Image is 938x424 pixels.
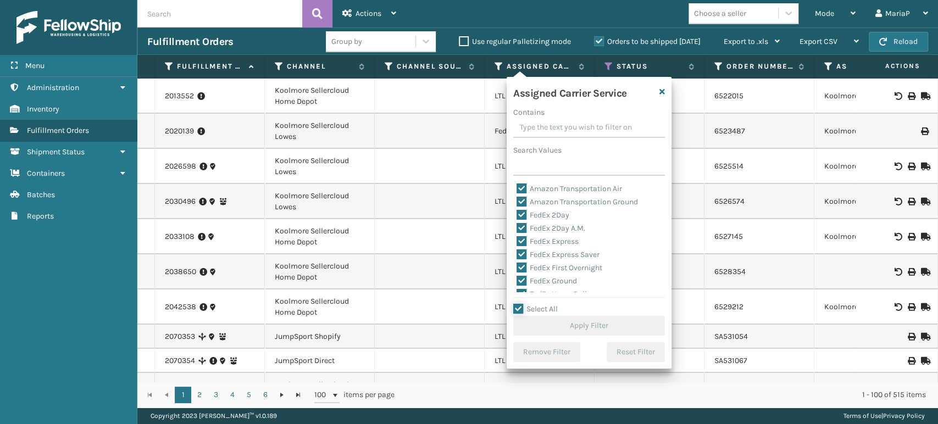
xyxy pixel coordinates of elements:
p: Copyright 2023 [PERSON_NAME]™ v 1.0.189 [151,408,277,424]
i: Print BOL [908,92,914,100]
label: Amazon Transportation Air [517,184,622,193]
td: Koolmore LTL [814,79,924,114]
td: LTL [485,219,595,254]
label: Assigned Carrier [836,62,903,71]
a: 3 [208,387,224,403]
td: Koolmore Sellercloud Home Depot [265,254,375,289]
a: 2 [191,387,208,403]
i: Mark as Shipped [921,333,928,341]
td: LTL [485,149,595,184]
a: 2070353 [165,331,195,342]
td: 6523487 [704,114,814,149]
i: Print BOL [908,303,914,311]
a: 6 [257,387,274,403]
i: Void BOL [895,163,901,170]
i: Mark as Shipped [921,163,928,170]
div: Choose a seller [694,8,746,19]
i: Print Label [921,127,928,135]
span: Inventory [27,104,59,114]
label: Select All [513,304,558,314]
td: Koolmore Fedex Lowes [814,114,924,149]
a: 2030496 [165,196,196,207]
i: Print BOL [908,163,914,170]
label: FedEx 2Day [517,210,569,220]
td: 6525514 [704,149,814,184]
a: 2020139 [165,126,194,137]
span: Mode [815,9,834,18]
a: Go to the last page [290,387,307,403]
td: Koolmore LTL [814,184,924,219]
i: Mark as Shipped [921,268,928,276]
span: Reports [27,211,54,221]
label: FedEx Express Saver [517,250,600,259]
td: JumpSport Direct [265,349,375,373]
td: Koolmore LTL [814,219,924,254]
label: Fulfillment Order Id [177,62,243,71]
label: Amazon Transportation Ground [517,197,638,207]
td: Koolmore LTL [814,373,924,408]
span: Actions [356,9,381,18]
td: Koolmore Sellercloud Lowes [265,149,375,184]
td: LTL [485,79,595,114]
td: Picking [595,373,704,408]
i: Void BOL [895,92,901,100]
i: Mark as Shipped [921,92,928,100]
span: Actions [850,57,926,75]
span: items per page [314,387,395,403]
td: JumpSport Shopify [265,325,375,349]
label: Contains [513,107,545,118]
td: LTL [485,349,595,373]
td: Koolmore Sellercloud Lowes [265,114,375,149]
td: 6526574 [704,184,814,219]
td: 6522015 [704,79,814,114]
td: 6527145 [704,219,814,254]
a: 2070354 [165,355,195,366]
a: Go to the next page [274,387,290,403]
td: 6529212 [704,289,814,325]
td: SA531067 [704,349,814,373]
td: 6535543 [704,373,814,408]
i: Print BOL [908,333,914,341]
button: Reload [869,32,928,52]
a: 2038650 [165,266,196,277]
i: Mark as Shipped [921,357,928,365]
a: 2026598 [165,161,196,172]
td: Koolmore Sellercloud Home Depot [265,289,375,325]
a: Terms of Use [843,412,881,420]
span: Export CSV [800,37,837,46]
button: Remove Filter [513,342,580,362]
td: FedEx Ground [485,114,595,149]
div: | [843,408,925,424]
i: Print BOL [908,357,914,365]
label: Order Number [726,62,793,71]
td: Koolmore Sellercloud Home Depot [265,373,375,408]
div: Group by [331,36,362,47]
button: Reset Filter [607,342,665,362]
h3: Fulfillment Orders [147,35,233,48]
td: Koolmore Sellercloud Lowes [265,184,375,219]
i: Mark as Shipped [921,303,928,311]
input: Type the text you wish to filter on [513,118,665,138]
span: Containers [27,169,65,178]
span: Export to .xls [724,37,768,46]
td: LTL [485,325,595,349]
label: FedEx 2Day A.M. [517,224,585,233]
i: Print BOL [908,233,914,241]
i: Void BOL [895,268,901,276]
span: Go to the last page [294,390,303,399]
span: Go to the next page [277,390,286,399]
a: 4 [224,387,241,403]
button: Apply Filter [513,316,665,336]
label: FedEx Ground [517,276,577,286]
i: Print BOL [908,198,914,205]
label: FedEx Express [517,237,579,246]
label: FedEx Home Delivery [517,289,601,299]
i: Mark as Shipped [921,198,928,205]
td: Koolmore Sellercloud Home Depot [265,219,375,254]
label: FedEx First Overnight [517,263,602,272]
td: LTL [485,254,595,289]
span: Shipment Status [27,147,85,157]
img: logo [16,11,121,44]
span: Fulfillment Orders [27,126,89,135]
span: Menu [25,61,45,70]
